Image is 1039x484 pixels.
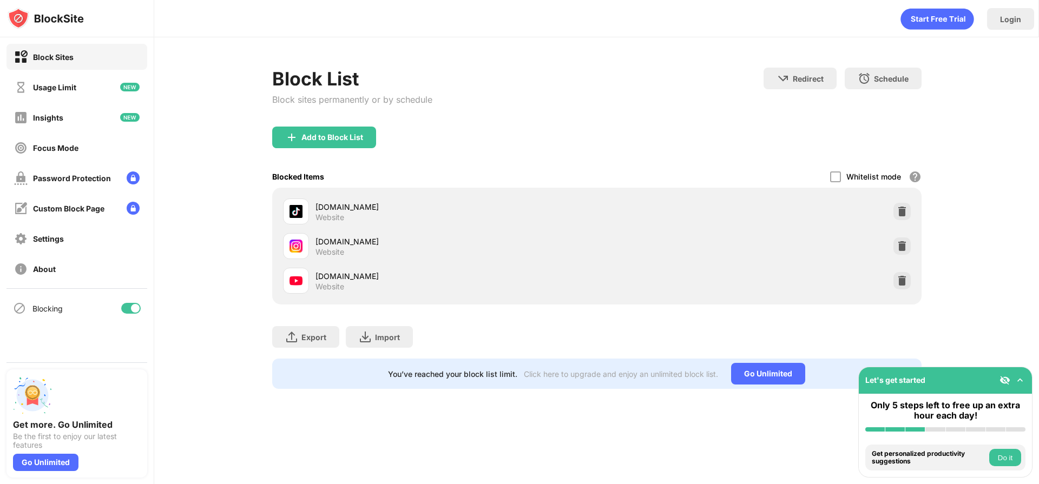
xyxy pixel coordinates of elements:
[989,449,1021,466] button: Do it
[14,262,28,276] img: about-off.svg
[388,369,517,379] div: You’ve reached your block list limit.
[315,282,344,291] div: Website
[14,50,28,64] img: block-on.svg
[865,375,925,384] div: Let's get started
[1015,375,1025,386] img: omni-setup-toggle.svg
[127,171,140,184] img: lock-menu.svg
[13,454,78,471] div: Go Unlimited
[33,113,63,122] div: Insights
[33,234,64,243] div: Settings
[375,333,400,342] div: Import
[8,8,84,29] img: logo-blocksite.svg
[301,133,363,142] div: Add to Block List
[999,375,1010,386] img: eye-not-visible.svg
[33,264,56,274] div: About
[315,247,344,257] div: Website
[33,143,78,153] div: Focus Mode
[13,419,141,430] div: Get more. Go Unlimited
[127,202,140,215] img: lock-menu.svg
[120,113,140,122] img: new-icon.svg
[865,400,1025,421] div: Only 5 steps left to free up an extra hour each day!
[272,172,324,181] div: Blocked Items
[14,202,28,215] img: customize-block-page-off.svg
[315,213,344,222] div: Website
[14,81,28,94] img: time-usage-off.svg
[33,174,111,183] div: Password Protection
[524,369,718,379] div: Click here to upgrade and enjoy an unlimited block list.
[13,376,52,415] img: push-unlimited.svg
[315,236,597,247] div: [DOMAIN_NAME]
[14,141,28,155] img: focus-off.svg
[14,232,28,246] img: settings-off.svg
[14,171,28,185] img: password-protection-off.svg
[120,83,140,91] img: new-icon.svg
[33,83,76,92] div: Usage Limit
[290,240,303,253] img: favicons
[301,333,326,342] div: Export
[874,74,909,83] div: Schedule
[1000,15,1021,24] div: Login
[793,74,824,83] div: Redirect
[13,432,141,449] div: Be the first to enjoy our latest features
[315,270,597,282] div: [DOMAIN_NAME]
[290,274,303,287] img: favicons
[272,94,432,105] div: Block sites permanently or by schedule
[13,302,26,315] img: blocking-icon.svg
[33,204,104,213] div: Custom Block Page
[872,450,987,466] div: Get personalized productivity suggestions
[900,8,974,30] div: animation
[33,52,74,62] div: Block Sites
[315,201,597,213] div: [DOMAIN_NAME]
[731,363,805,384] div: Go Unlimited
[14,111,28,124] img: insights-off.svg
[272,68,432,90] div: Block List
[32,304,63,313] div: Blocking
[290,205,303,218] img: favicons
[846,172,901,181] div: Whitelist mode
